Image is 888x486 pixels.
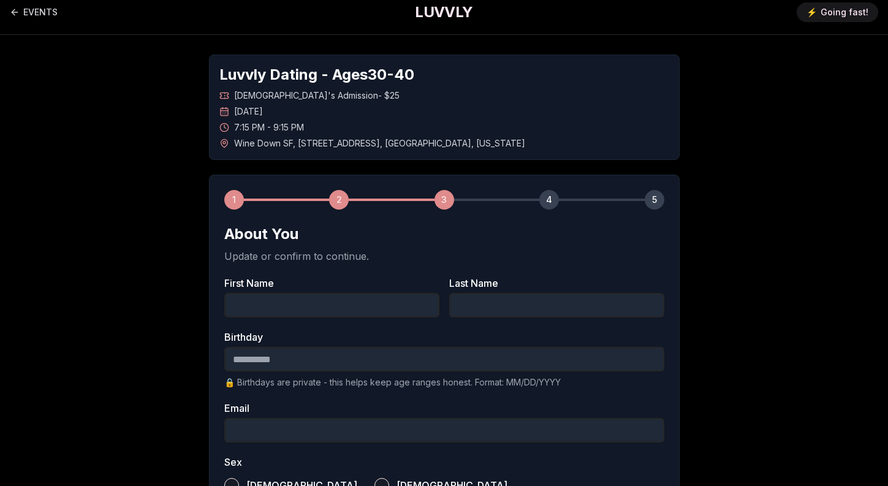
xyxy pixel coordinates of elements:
[821,6,868,18] span: Going fast!
[234,89,400,102] span: [DEMOGRAPHIC_DATA]'s Admission - $25
[224,190,244,210] div: 1
[415,2,472,22] a: LUVVLY
[224,278,439,288] label: First Name
[224,457,664,467] label: Sex
[645,190,664,210] div: 5
[224,332,664,342] label: Birthday
[224,249,664,264] p: Update or confirm to continue.
[435,190,454,210] div: 3
[234,105,263,118] span: [DATE]
[224,403,664,413] label: Email
[219,65,669,85] h1: Luvvly Dating - Ages 30 - 40
[234,137,525,150] span: Wine Down SF , [STREET_ADDRESS] , [GEOGRAPHIC_DATA] , [US_STATE]
[539,190,559,210] div: 4
[234,121,304,134] span: 7:15 PM - 9:15 PM
[224,376,664,389] p: 🔒 Birthdays are private - this helps keep age ranges honest. Format: MM/DD/YYYY
[329,190,349,210] div: 2
[806,6,817,18] span: ⚡️
[224,224,664,244] h2: About You
[449,278,664,288] label: Last Name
